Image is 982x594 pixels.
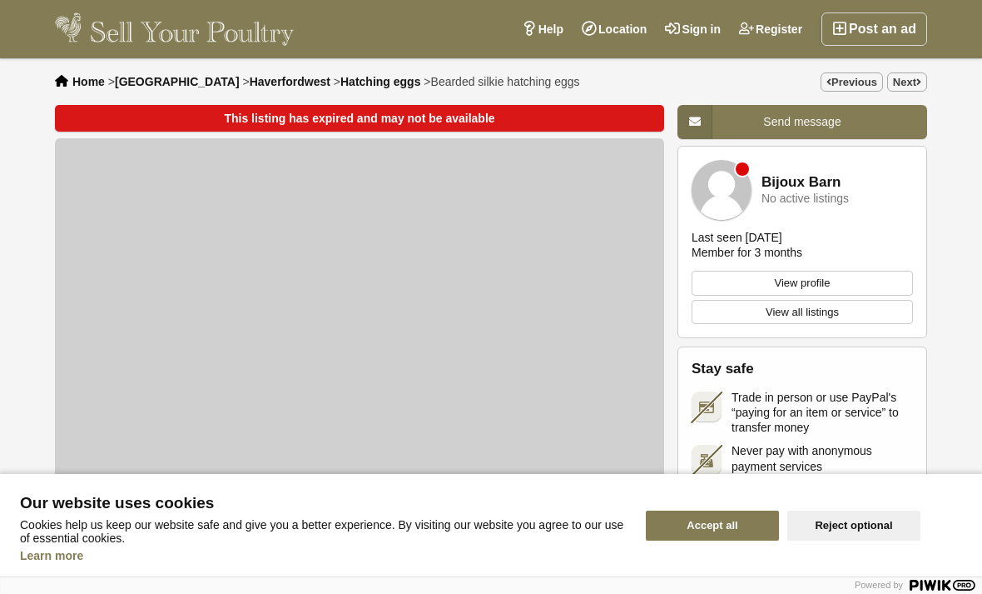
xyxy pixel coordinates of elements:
[732,390,913,436] span: Trade in person or use PayPal's “paying for an item or service” to transfer money
[20,495,626,512] span: Our website uses cookies
[692,271,913,296] a: View profile
[855,580,903,590] span: Powered by
[431,75,580,88] span: Bearded silkie hatching eggs
[821,72,883,92] a: Previous
[20,549,83,562] a: Learn more
[787,511,920,541] button: Reject optional
[513,12,573,46] a: Help
[763,115,841,128] span: Send message
[761,175,841,191] a: Bijoux Barn
[761,192,849,205] div: No active listings
[821,12,927,46] a: Post an ad
[677,105,927,139] a: Send message
[887,72,927,92] a: Next
[646,511,779,541] button: Accept all
[736,162,749,176] div: Member is offline
[55,12,294,46] img: Sell Your Poultry
[573,12,656,46] a: Location
[656,12,730,46] a: Sign in
[692,361,913,377] h2: Stay safe
[250,75,330,88] a: Haverfordwest
[732,443,913,473] span: Never pay with anonymous payment services
[108,75,240,88] li: >
[72,75,105,88] a: Home
[692,300,913,325] a: View all listings
[692,160,751,220] img: Bijoux Barn
[20,518,626,545] p: Cookies help us keep our website safe and give you a better experience. By visiting our website y...
[242,75,330,88] li: >
[55,105,664,132] div: This listing has expired and may not be available
[334,75,421,88] li: >
[692,245,802,260] div: Member for 3 months
[424,75,579,88] li: >
[115,75,240,88] a: [GEOGRAPHIC_DATA]
[692,230,782,245] div: Last seen [DATE]
[730,12,811,46] a: Register
[340,75,420,88] a: Hatching eggs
